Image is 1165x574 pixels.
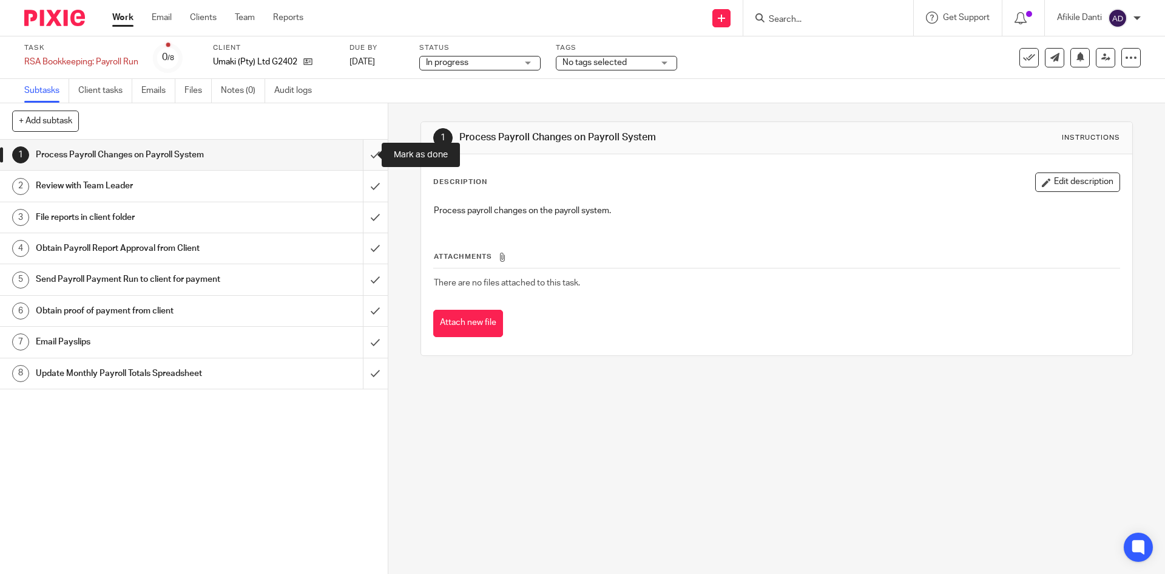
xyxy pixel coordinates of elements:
div: RSA Bookkeeping: Payroll Run [24,56,138,68]
div: Instructions [1062,133,1120,143]
h1: File reports in client folder [36,208,246,227]
div: 6 [12,302,29,319]
a: Client tasks [78,79,132,103]
a: Email [152,12,172,24]
a: Emails [141,79,175,103]
span: Attachments [434,253,492,260]
h1: Email Payslips [36,333,246,351]
div: 3 [12,209,29,226]
div: 8 [12,365,29,382]
div: 5 [12,272,29,289]
h1: Update Monthly Payroll Totals Spreadsheet [36,364,246,383]
span: There are no files attached to this task. [434,279,580,287]
button: Edit description [1035,173,1120,192]
span: [DATE] [349,58,375,66]
img: Pixie [24,10,85,26]
h1: Obtain proof of payment from client [36,302,246,320]
a: Audit logs [274,79,321,103]
label: Tags [556,43,677,53]
label: Status [419,43,541,53]
div: 7 [12,333,29,350]
a: Team [235,12,255,24]
button: Attach new file [433,310,503,337]
span: Get Support [943,13,990,22]
span: In progress [426,58,468,67]
a: Subtasks [24,79,69,103]
small: /8 [167,55,174,61]
div: 1 [433,128,453,148]
h1: Process Payroll Changes on Payroll System [459,131,803,144]
div: 1 [12,146,29,163]
a: Reports [273,12,303,24]
input: Search [768,15,877,26]
label: Client [213,43,334,53]
div: 2 [12,178,29,195]
a: Notes (0) [221,79,265,103]
h1: Send Payroll Payment Run to client for payment [36,270,246,289]
a: Files [184,79,212,103]
a: Work [112,12,133,24]
button: + Add subtask [12,111,79,131]
img: svg%3E [1108,9,1127,28]
h1: Process Payroll Changes on Payroll System [36,146,246,164]
div: 0 [162,50,174,64]
a: Clients [190,12,217,24]
p: Description [433,177,487,187]
p: Umaki (Pty) Ltd G2402 [213,56,297,68]
label: Due by [349,43,404,53]
h1: Review with Team Leader [36,177,246,195]
span: No tags selected [562,58,627,67]
p: Process payroll changes on the payroll system. [434,205,1119,217]
p: Afikile Danti [1057,12,1102,24]
h1: Obtain Payroll Report Approval from Client [36,239,246,258]
label: Task [24,43,138,53]
div: 4 [12,240,29,257]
